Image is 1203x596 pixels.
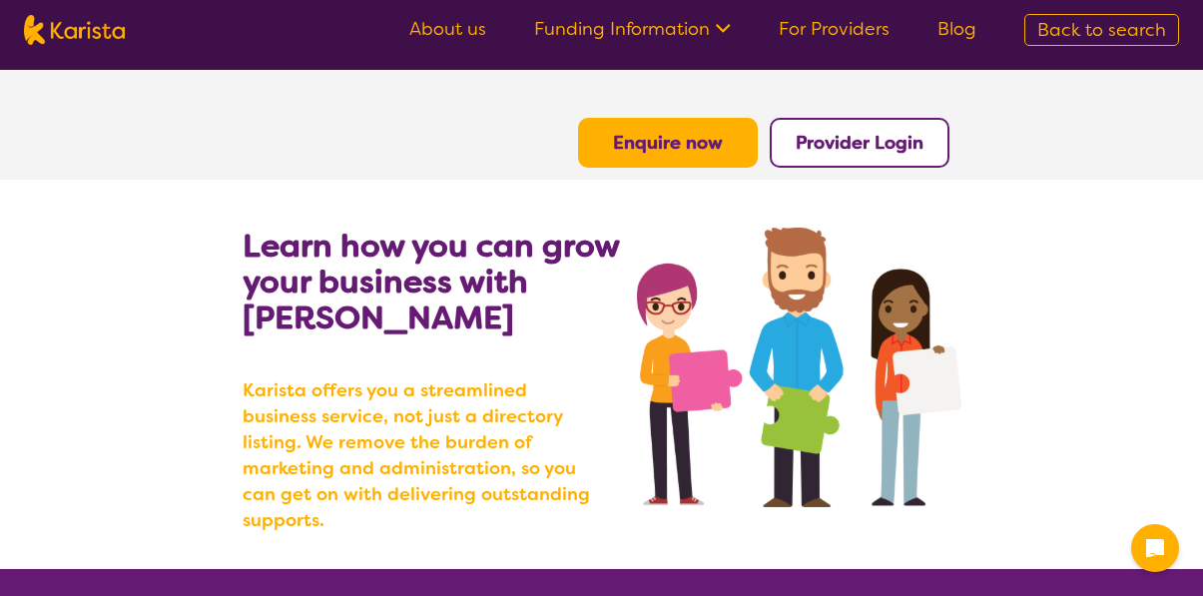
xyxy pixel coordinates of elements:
a: Enquire now [613,131,723,155]
a: Provider Login [796,131,923,155]
a: For Providers [779,17,890,41]
img: Karista logo [24,15,125,45]
a: About us [409,17,486,41]
b: Learn how you can grow your business with [PERSON_NAME] [243,225,619,338]
b: Karista offers you a streamlined business service, not just a directory listing. We remove the bu... [243,377,602,533]
button: Enquire now [578,118,758,168]
a: Back to search [1024,14,1179,46]
span: Back to search [1037,18,1166,42]
img: grow your business with Karista [637,228,960,507]
a: Blog [937,17,976,41]
button: Provider Login [770,118,949,168]
a: Funding Information [534,17,731,41]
